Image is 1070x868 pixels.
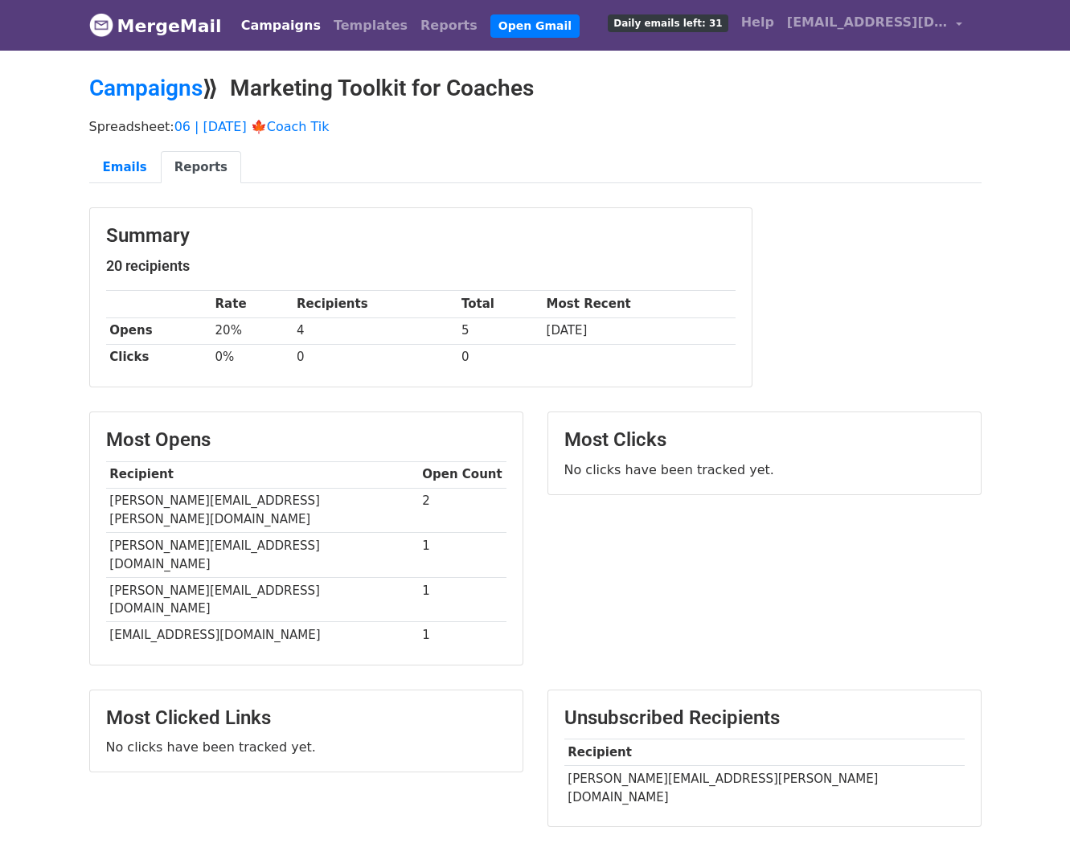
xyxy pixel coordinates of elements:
p: No clicks have been tracked yet. [564,461,965,478]
th: Open Count [419,461,506,488]
img: MergeMail logo [89,13,113,37]
h5: 20 recipients [106,257,736,275]
p: Spreadsheet: [89,118,982,135]
h3: Most Clicks [564,428,965,452]
a: Emails [89,151,161,184]
a: [EMAIL_ADDRESS][DOMAIN_NAME] [781,6,969,44]
td: 1 [419,577,506,622]
span: Daily emails left: 31 [608,14,728,32]
a: Templates [327,10,414,42]
h2: ⟫ Marketing Toolkit for Coaches [89,75,982,102]
td: [PERSON_NAME][EMAIL_ADDRESS][PERSON_NAME][DOMAIN_NAME] [564,766,965,810]
td: 0 [457,344,543,371]
td: [PERSON_NAME][EMAIL_ADDRESS][DOMAIN_NAME] [106,533,419,578]
th: Opens [106,317,211,344]
iframe: Chat Widget [990,791,1070,868]
td: 4 [293,317,457,344]
td: 1 [419,622,506,649]
h3: Summary [106,224,736,248]
a: Daily emails left: 31 [601,6,734,39]
td: 0 [293,344,457,371]
th: Recipient [564,739,965,766]
a: Campaigns [235,10,327,42]
h3: Most Clicked Links [106,706,506,730]
a: Help [735,6,781,39]
th: Rate [211,291,293,317]
td: 2 [419,488,506,533]
a: Campaigns [89,75,203,101]
td: 0% [211,344,293,371]
th: Recipient [106,461,419,488]
h3: Unsubscribed Recipients [564,706,965,730]
a: 06 | [DATE] 🍁Coach Tik [174,119,330,134]
span: [EMAIL_ADDRESS][DOMAIN_NAME] [787,13,948,32]
td: [PERSON_NAME][EMAIL_ADDRESS][DOMAIN_NAME] [106,577,419,622]
td: [PERSON_NAME][EMAIL_ADDRESS][PERSON_NAME][DOMAIN_NAME] [106,488,419,533]
p: No clicks have been tracked yet. [106,739,506,755]
a: Reports [414,10,484,42]
td: 5 [457,317,543,344]
th: Recipients [293,291,457,317]
a: Open Gmail [490,14,580,38]
th: Total [457,291,543,317]
a: MergeMail [89,9,222,43]
td: 1 [419,533,506,578]
th: Most Recent [543,291,736,317]
h3: Most Opens [106,428,506,452]
td: [EMAIL_ADDRESS][DOMAIN_NAME] [106,622,419,649]
th: Clicks [106,344,211,371]
a: Reports [161,151,241,184]
td: [DATE] [543,317,736,344]
td: 20% [211,317,293,344]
